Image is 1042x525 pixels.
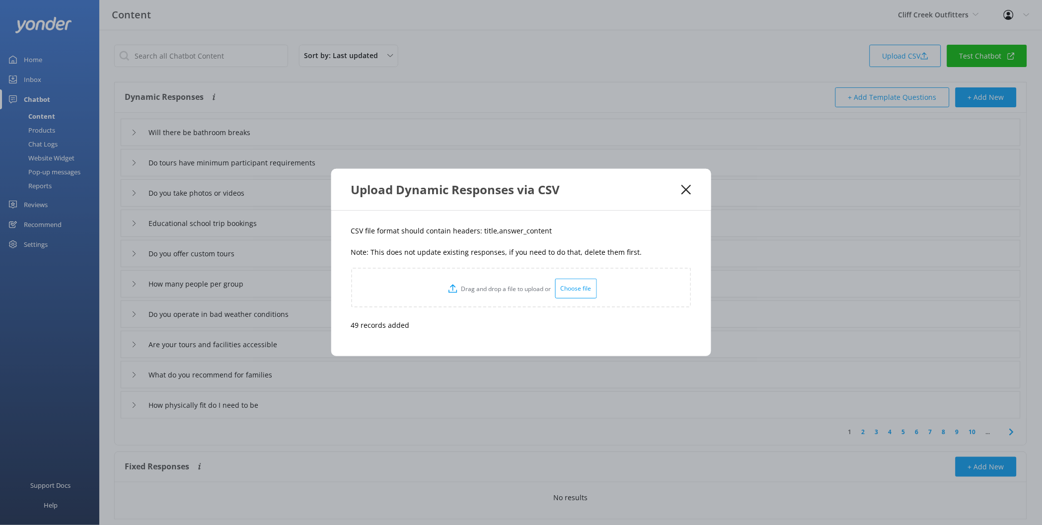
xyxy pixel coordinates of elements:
p: CSV file format should contain headers: title,answer_content [351,225,691,236]
div: Choose file [555,279,597,299]
p: 49 records added [351,320,691,331]
p: Note: This does not update existing responses, if you need to do that, delete them first. [351,247,691,258]
p: Drag and drop a file to upload or [457,284,555,294]
button: Close [681,185,691,195]
div: Upload Dynamic Responses via CSV [351,181,682,198]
